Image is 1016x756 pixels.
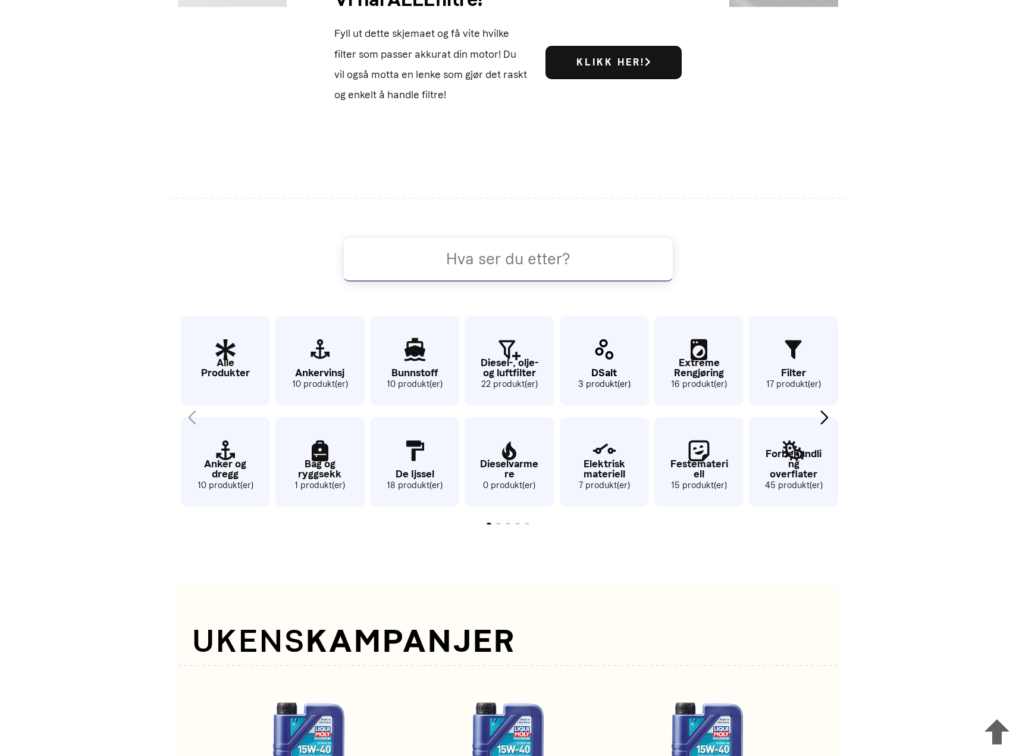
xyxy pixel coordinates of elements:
[506,523,510,527] span: Go to slide 3
[654,479,744,492] small: 15 produkt(er)
[368,310,459,408] div: 5 / 62
[462,310,554,408] div: 7 / 62
[181,358,270,378] p: Alle Produkter
[749,368,838,378] p: Filter
[747,310,838,408] div: 13 / 62
[465,479,554,492] small: 0 produkt(er)
[370,368,459,378] p: Bunnstoff
[465,378,554,391] small: 22 produkt(er)
[275,459,365,479] p: Bag og ryggsekk
[560,479,649,492] small: 7 produkt(er)
[306,621,516,660] b: Kampanjer
[545,46,682,79] a: Klikk her!
[747,411,838,510] div: 14 / 62
[272,411,364,510] div: 4 / 62
[465,417,554,507] a: Dieselvarmere 0 produkt(er)
[275,368,365,378] p: Ankervinsj
[560,378,649,391] small: 3 produkt(er)
[651,310,743,408] div: 11 / 62
[343,237,673,282] input: Hva ser du etter?
[749,378,838,391] small: 17 produkt(er)
[370,316,459,405] a: Bunnstoff 10 produkt(er)
[275,417,365,507] a: Bag og ryggsekk 1 produkt(er)
[275,316,365,405] a: Ankervinsj 10 produkt(er)
[465,316,554,405] a: Diesel-, olje- og luftfilter 22 produkt(er)
[487,523,491,527] span: Go to slide 1
[181,316,270,405] a: Alle Produkter
[515,523,520,527] span: Go to slide 4
[178,617,838,666] h1: Ukens
[560,368,649,378] p: DSalt
[370,417,459,507] a: De Ijssel 18 produkt(er)
[525,523,529,527] span: Go to slide 5
[557,411,648,510] div: 10 / 62
[370,378,459,391] small: 10 produkt(er)
[465,459,554,479] p: Dieselvarmere
[651,411,743,510] div: 12 / 62
[749,449,838,479] p: Forbehandling overflater
[749,479,838,492] small: 45 produkt(er)
[370,479,459,492] small: 18 produkt(er)
[654,378,744,391] small: 16 produkt(er)
[654,358,744,378] p: Extreme Rengjøring
[462,411,554,510] div: 8 / 62
[496,523,501,527] span: Go to slide 2
[560,417,649,507] a: Elektrisk materiell 7 produkt(er)
[334,23,528,105] p: Fyll ut dette skjemaet og få vite hvilke filter som passer akkurat din motor! Du vil også motta e...
[178,310,269,408] div: 1 / 62
[181,479,270,492] small: 10 produkt(er)
[560,459,649,479] p: Elektrisk materiell
[749,417,838,507] a: Forbehandling overflater 45 produkt(er)
[272,310,364,408] div: 3 / 62
[557,310,648,408] div: 9 / 62
[370,469,459,479] p: De Ijssel
[368,411,459,510] div: 6 / 62
[178,411,269,510] div: 2 / 62
[816,404,832,430] div: Next slide
[465,358,554,378] p: Diesel-, olje- og luftfilter
[275,378,365,391] small: 10 produkt(er)
[654,316,744,405] a: Extreme Rengjøring 16 produkt(er)
[576,57,651,68] b: Klikk her!
[654,417,744,507] a: Festemateriell 15 produkt(er)
[275,479,365,492] small: 1 produkt(er)
[560,316,649,405] a: DSalt 3 produkt(er)
[654,459,744,479] p: Festemateriell
[749,316,838,405] a: Filter 17 produkt(er)
[181,459,270,479] p: Anker og dregg
[181,417,270,507] a: Anker og dregg 10 produkt(er)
